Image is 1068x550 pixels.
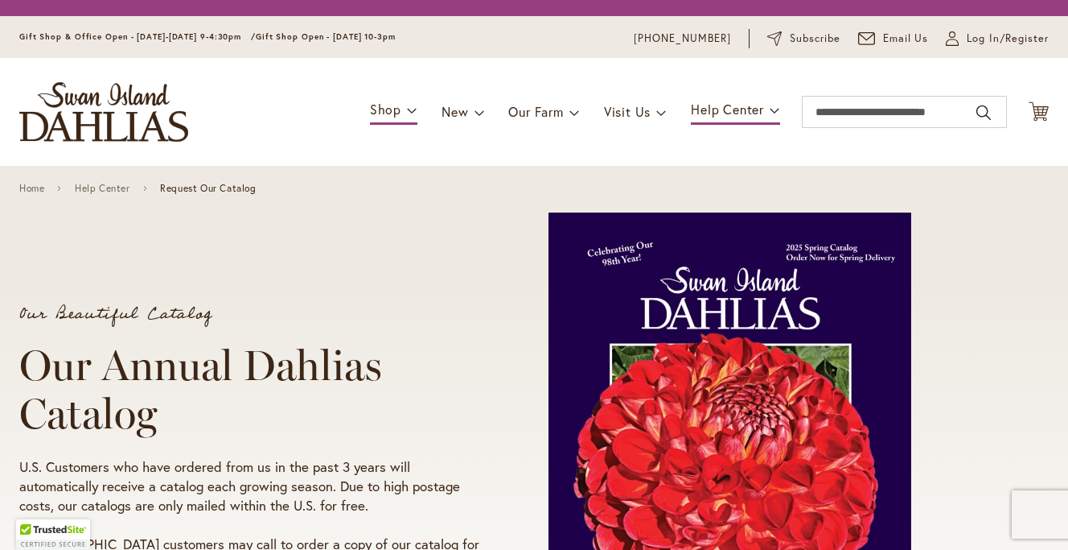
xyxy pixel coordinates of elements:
span: Our Farm [508,103,563,120]
span: New [442,103,468,120]
a: Help Center [75,183,130,194]
div: TrustedSite Certified [16,519,90,550]
button: Search [976,100,991,126]
span: Help Center [691,101,764,118]
a: Home [19,183,44,194]
span: Request Our Catalog [160,183,256,194]
span: Visit Us [604,103,651,120]
span: Gift Shop Open - [DATE] 10-3pm [256,31,396,42]
span: Log In/Register [967,31,1049,47]
span: Gift Shop & Office Open - [DATE]-[DATE] 9-4:30pm / [19,31,256,42]
a: Log In/Register [946,31,1049,47]
span: Email Us [883,31,929,47]
h1: Our Annual Dahlias Catalog [19,341,487,438]
p: U.S. Customers who have ordered from us in the past 3 years will automatically receive a catalog ... [19,457,487,515]
a: Subscribe [767,31,840,47]
p: Our Beautiful Catalog [19,306,487,322]
span: Shop [370,101,401,118]
a: [PHONE_NUMBER] [634,31,731,47]
a: Email Us [858,31,929,47]
span: Subscribe [790,31,840,47]
a: store logo [19,82,188,142]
